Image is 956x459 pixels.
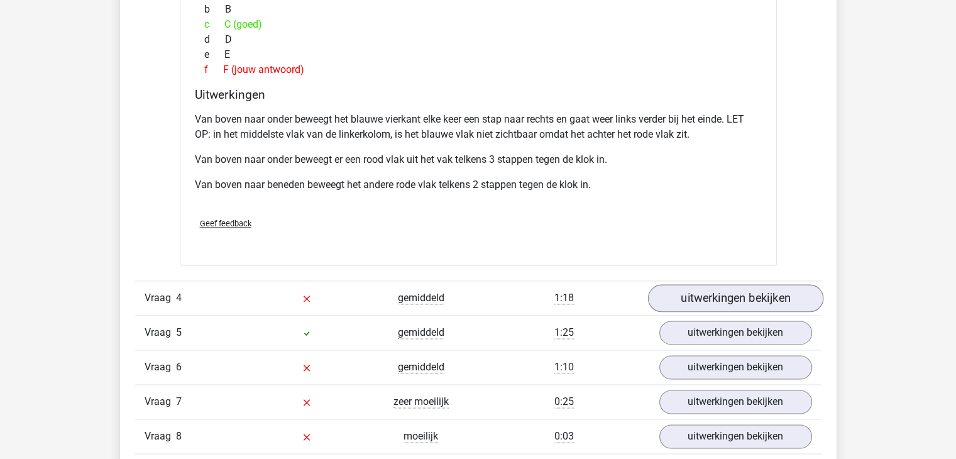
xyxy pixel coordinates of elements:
span: 4 [176,292,182,304]
span: Vraag [145,290,176,306]
a: uitwerkingen bekijken [659,390,812,414]
div: D [195,32,762,47]
span: 6 [176,361,182,373]
span: c [204,17,224,32]
span: 1:25 [554,326,574,339]
a: uitwerkingen bekijken [659,321,812,345]
span: 7 [176,395,182,407]
a: uitwerkingen bekijken [659,355,812,379]
span: 0:25 [554,395,574,408]
span: Vraag [145,429,176,444]
span: 0:03 [554,430,574,443]
span: gemiddeld [398,361,444,373]
span: b [204,2,225,17]
span: 1:18 [554,292,574,304]
a: uitwerkingen bekijken [659,424,812,448]
span: Vraag [145,325,176,340]
span: Vraag [145,394,176,409]
span: Geef feedback [200,219,251,228]
span: 8 [176,430,182,442]
div: B [195,2,762,17]
p: Van boven naar onder beweegt het blauwe vierkant elke keer een stap naar rechts en gaat weer link... [195,112,762,142]
span: f [204,62,223,77]
div: C (goed) [195,17,762,32]
span: d [204,32,225,47]
a: uitwerkingen bekijken [647,284,823,312]
div: E [195,47,762,62]
span: 5 [176,326,182,338]
div: F (jouw antwoord) [195,62,762,77]
span: gemiddeld [398,326,444,339]
span: Vraag [145,360,176,375]
p: Van boven naar onder beweegt er een rood vlak uit het vak telkens 3 stappen tegen de klok in. [195,152,762,167]
p: Van boven naar beneden beweegt het andere rode vlak telkens 2 stappen tegen de klok in. [195,177,762,192]
span: moeilijk [404,430,438,443]
h4: Uitwerkingen [195,87,762,102]
span: e [204,47,224,62]
span: zeer moeilijk [393,395,449,408]
span: gemiddeld [398,292,444,304]
span: 1:10 [554,361,574,373]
